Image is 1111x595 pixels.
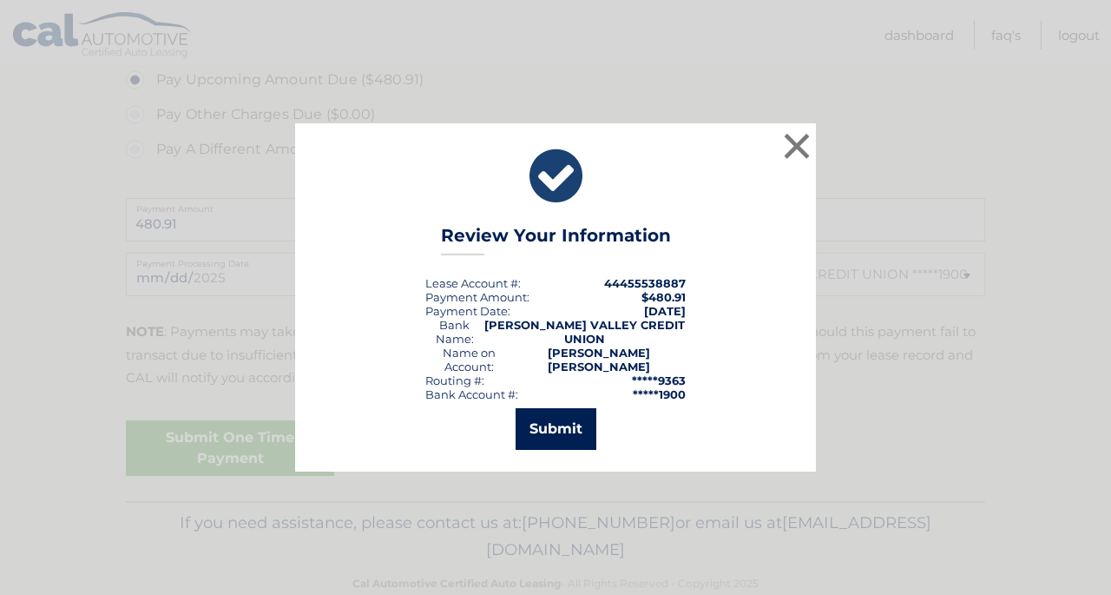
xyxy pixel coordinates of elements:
[604,276,686,290] strong: 44455538887
[425,318,484,346] div: Bank Name:
[425,304,510,318] div: :
[425,387,518,401] div: Bank Account #:
[484,318,685,346] strong: [PERSON_NAME] VALLEY CREDIT UNION
[644,304,686,318] span: [DATE]
[441,225,671,255] h3: Review Your Information
[641,290,686,304] span: $480.91
[516,408,596,450] button: Submit
[425,276,521,290] div: Lease Account #:
[425,346,513,374] div: Name on Account:
[779,129,814,163] button: ×
[425,290,529,304] div: Payment Amount:
[425,374,484,387] div: Routing #:
[425,304,508,318] span: Payment Date
[548,346,650,374] strong: [PERSON_NAME] [PERSON_NAME]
